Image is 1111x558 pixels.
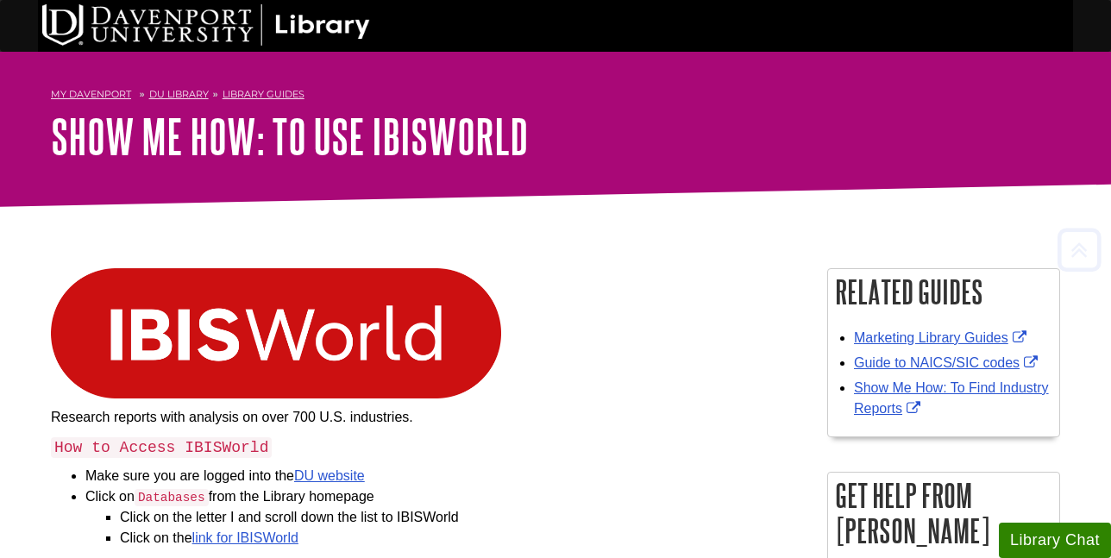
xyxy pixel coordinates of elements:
a: My Davenport [51,87,131,102]
a: DU website [294,468,365,483]
img: ibisworld logo [51,268,501,398]
a: DU Library [149,88,209,100]
li: Make sure you are logged into the [85,466,801,486]
h2: Get Help From [PERSON_NAME] [828,473,1059,554]
h2: Related Guides [828,269,1059,315]
a: link for IBISWorld [192,530,298,545]
code: Databases [135,489,209,506]
a: Show Me How: To Use IBISWorld [51,110,528,163]
nav: breadcrumb [51,83,1060,110]
a: Link opens in new window [854,380,1049,416]
a: Back to Top [1051,238,1107,261]
a: Link opens in new window [854,355,1042,370]
button: Library Chat [999,523,1111,558]
li: Click on from the Library homepage [85,486,801,549]
li: Click on the letter I and scroll down the list to IBISWorld [120,507,801,528]
li: Click on the [120,528,801,549]
a: Library Guides [223,88,304,100]
p: Research reports with analysis on over 700 U.S. industries. [51,407,801,428]
a: Link opens in new window [854,330,1031,345]
img: DU Library [42,4,370,46]
code: How to Access IBISWorld [51,437,272,458]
